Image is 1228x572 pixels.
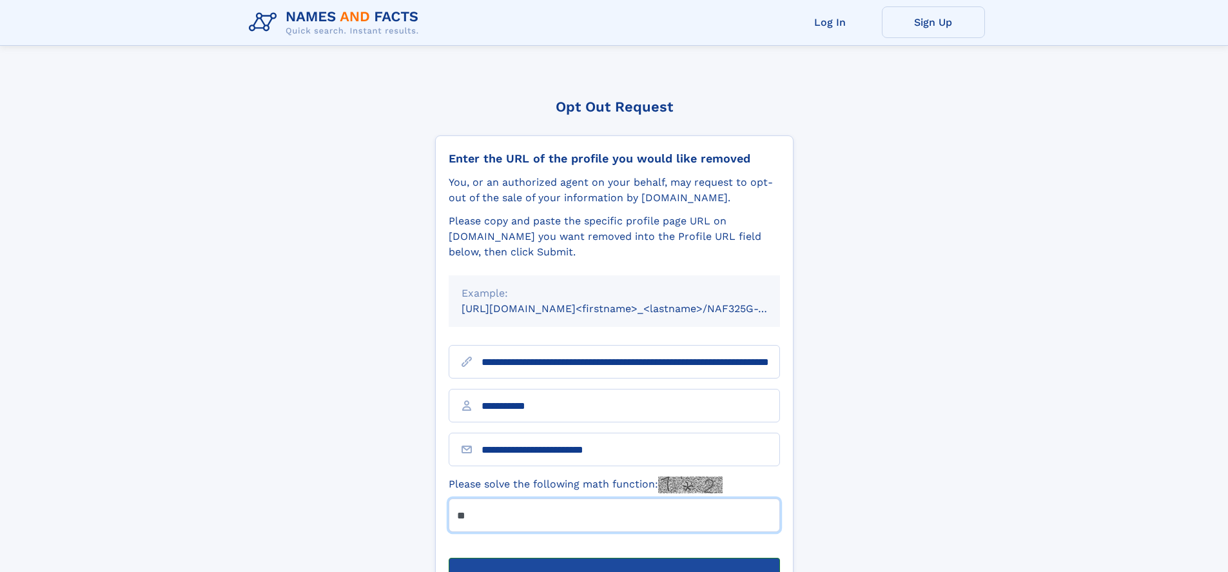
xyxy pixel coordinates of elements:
div: Example: [462,286,767,301]
div: Opt Out Request [435,99,794,115]
div: You, or an authorized agent on your behalf, may request to opt-out of the sale of your informatio... [449,175,780,206]
a: Log In [779,6,882,38]
div: Please copy and paste the specific profile page URL on [DOMAIN_NAME] you want removed into the Pr... [449,213,780,260]
img: Logo Names and Facts [244,5,429,40]
small: [URL][DOMAIN_NAME]<firstname>_<lastname>/NAF325G-xxxxxxxx [462,302,804,315]
label: Please solve the following math function: [449,477,723,493]
div: Enter the URL of the profile you would like removed [449,152,780,166]
a: Sign Up [882,6,985,38]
